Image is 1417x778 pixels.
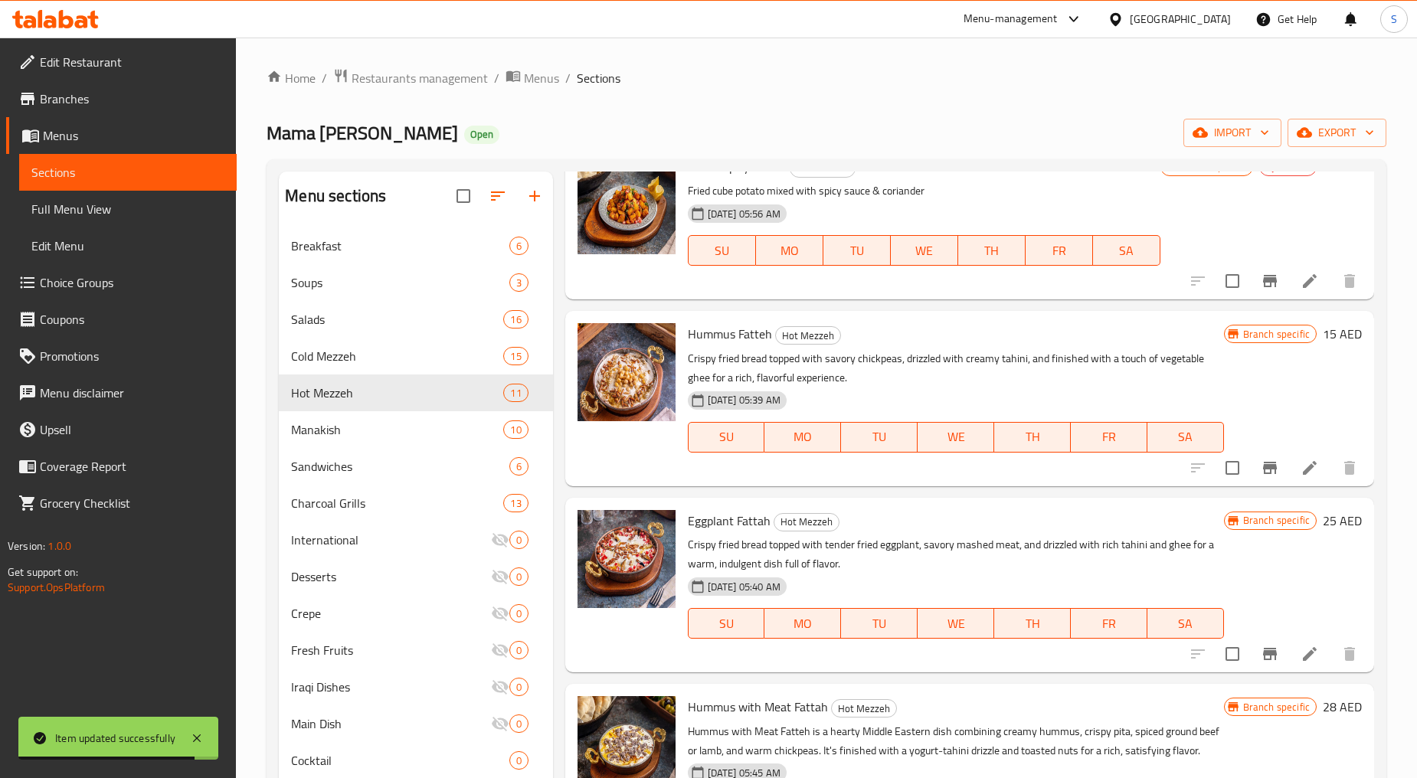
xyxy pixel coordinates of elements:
[1077,613,1141,635] span: FR
[841,608,918,639] button: TU
[1323,510,1362,531] h6: 25 AED
[688,722,1224,760] p: Hummus with Meat Fatteh is a hearty Middle Eastern dish combining creamy hummus, crispy pita, spi...
[40,457,224,476] span: Coverage Report
[695,426,759,448] span: SU
[291,567,490,586] span: Desserts
[964,240,1019,262] span: TH
[291,751,509,770] span: Cocktail
[578,510,676,608] img: Eggplant Fattah
[1216,265,1248,297] span: Select to update
[1147,608,1224,639] button: SA
[1077,426,1141,448] span: FR
[688,695,828,718] span: Hummus with Meat Fattah
[688,509,771,532] span: Eggplant Fattah
[565,69,571,87] li: /
[688,349,1224,387] p: Crispy fried bread topped with savory chickpeas, drizzled with creamy tahini, and finished with a...
[1237,513,1316,528] span: Branch specific
[279,558,552,595] div: Desserts0
[688,535,1224,574] p: Crispy fried bread topped with tender fried eggplant, savory mashed meat, and drizzled with rich ...
[491,678,509,696] svg: Inactive section
[1032,240,1087,262] span: FR
[504,496,527,511] span: 13
[688,322,772,345] span: Hummus Fatteh
[1252,636,1288,672] button: Branch-specific-item
[578,156,676,254] img: Anber Spicy Potato
[509,531,529,549] div: items
[1000,426,1065,448] span: TH
[506,68,559,88] a: Menus
[578,323,676,421] img: Hummus Fatteh
[322,69,327,87] li: /
[40,420,224,439] span: Upsell
[291,678,490,696] div: Iraqi Dishes
[764,422,841,453] button: MO
[291,494,503,512] span: Charcoal Grills
[491,531,509,549] svg: Inactive section
[491,604,509,623] svg: Inactive section
[823,235,891,266] button: TU
[510,717,528,731] span: 0
[285,185,386,208] h2: Menu sections
[40,90,224,108] span: Branches
[776,327,840,345] span: Hot Mezzeh
[1196,123,1269,142] span: import
[504,349,527,364] span: 15
[291,457,509,476] div: Sandwiches
[509,273,529,292] div: items
[291,531,490,549] span: International
[764,608,841,639] button: MO
[40,310,224,329] span: Coupons
[994,608,1071,639] button: TH
[1147,422,1224,453] button: SA
[447,180,479,212] span: Select all sections
[1331,449,1368,486] button: delete
[832,700,896,718] span: Hot Mezzeh
[695,240,750,262] span: SU
[1301,645,1319,663] a: Edit menu item
[55,730,175,747] div: Item updated successfully
[504,423,527,437] span: 10
[6,411,237,448] a: Upsell
[494,69,499,87] li: /
[31,237,224,255] span: Edit Menu
[279,227,552,264] div: Breakfast6
[702,580,787,594] span: [DATE] 05:40 AM
[491,714,509,733] svg: Inactive section
[1391,11,1397,28] span: S
[291,714,490,733] span: Main Dish
[897,240,952,262] span: WE
[1331,636,1368,672] button: delete
[1301,459,1319,477] a: Edit menu item
[291,384,503,402] span: Hot Mezzeh
[577,69,620,87] span: Sections
[688,235,756,266] button: SU
[8,562,78,582] span: Get support on:
[267,69,316,87] a: Home
[688,608,765,639] button: SU
[964,10,1058,28] div: Menu-management
[6,117,237,154] a: Menus
[291,420,503,439] span: Manakish
[267,68,1386,88] nav: breadcrumb
[702,207,787,221] span: [DATE] 05:56 AM
[291,237,509,255] span: Breakfast
[1154,613,1218,635] span: SA
[841,422,918,453] button: TU
[479,178,516,214] span: Sort sections
[510,606,528,621] span: 0
[1288,119,1386,147] button: export
[1000,613,1065,635] span: TH
[47,536,71,556] span: 1.0.0
[279,668,552,705] div: Iraqi Dishes0
[8,577,105,597] a: Support.OpsPlatform
[279,448,552,485] div: Sandwiches6
[279,264,552,301] div: Soups3
[847,426,911,448] span: TU
[510,533,528,548] span: 0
